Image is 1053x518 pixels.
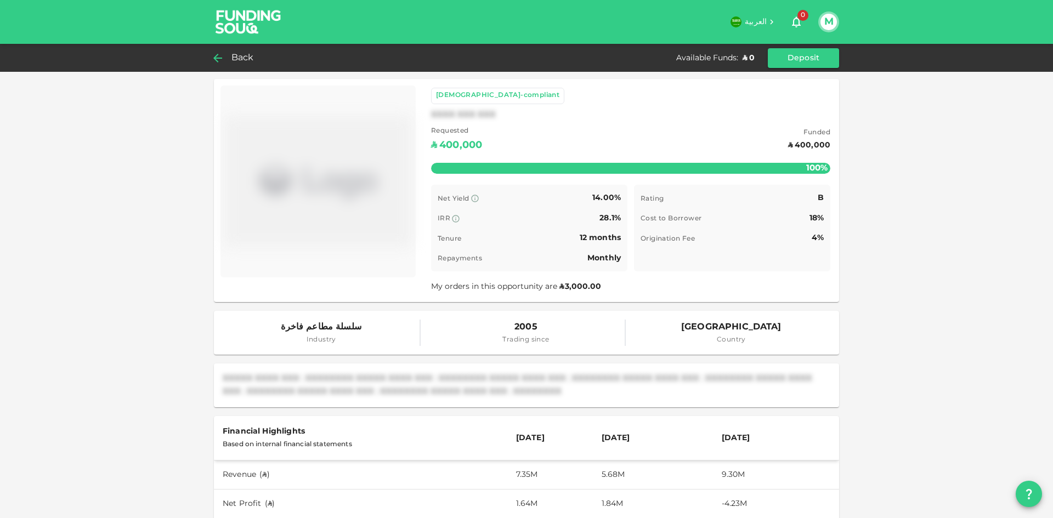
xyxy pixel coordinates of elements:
[225,90,411,273] img: Marketplace Logo
[593,460,713,489] td: 5.68M
[676,53,738,64] div: Available Funds :
[431,109,496,122] div: XXXX XXX XXX
[259,471,269,479] span: ( ʢ )
[1016,481,1042,507] button: question
[438,196,469,202] span: Net Yield
[231,50,254,66] span: Back
[797,10,808,21] span: 0
[438,236,461,242] span: Tenure
[431,283,602,291] span: My orders in this opportunity are
[731,16,741,27] img: flag-sa.b9a346574cdc8950dd34b50780441f57.svg
[768,48,839,68] button: Deposit
[592,194,621,202] span: 14.00%
[681,335,782,346] span: Country
[281,335,361,346] span: Industry
[223,438,499,451] div: Based on internal financial statements
[812,234,824,242] span: 4%
[223,372,830,399] div: XXXXX XXXX XXX : XXXXXXXX XXXXX XXXX XXX : XXXXXXXX XXXXX XXXX XXX : XXXXXXXX XXXXX XXXX XXX : XX...
[587,254,621,262] span: Monthly
[559,283,564,291] span: ʢ
[713,460,839,489] td: 9.30M
[507,416,593,460] th: [DATE]
[681,320,782,335] span: [GEOGRAPHIC_DATA]
[809,214,824,222] span: 18%
[438,255,482,262] span: Repayments
[502,335,549,346] span: Trading since
[820,14,837,30] button: M
[641,215,701,222] span: Cost to Borrower
[223,500,262,508] span: Net Profit
[641,236,695,242] span: Origination Fee
[281,320,361,335] span: سلسلة مطاعم فاخرة
[565,283,601,291] span: 3,000.00
[593,416,713,460] th: [DATE]
[436,90,559,101] div: [DEMOGRAPHIC_DATA]-compliant
[818,194,824,202] span: B
[438,215,450,222] span: IRR
[507,460,593,489] td: 7.35M
[641,196,664,202] span: Rating
[223,425,499,438] div: Financial Highlights
[502,320,549,335] span: 2005
[713,416,839,460] th: [DATE]
[785,11,807,33] button: 0
[580,234,621,242] span: 12 months
[265,500,275,508] span: ( ʢ )
[599,214,621,222] span: 28.1%
[431,126,482,137] span: Requested
[223,471,256,479] span: Revenue
[745,18,767,26] span: العربية
[743,53,755,64] div: ʢ 0
[788,128,830,139] span: Funded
